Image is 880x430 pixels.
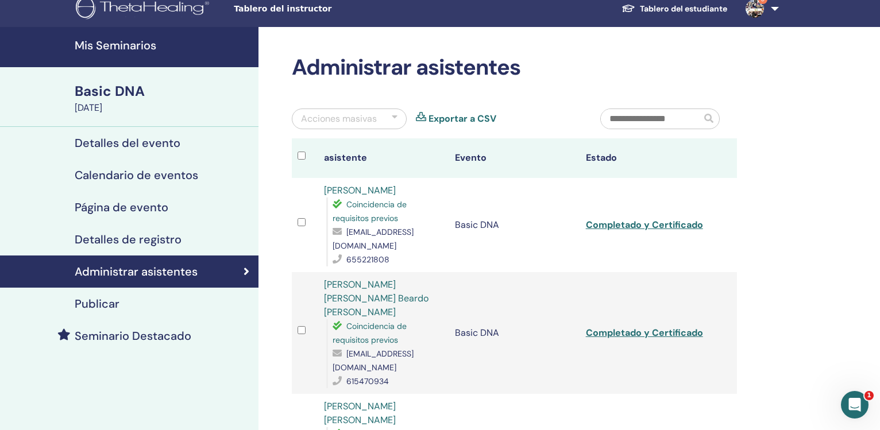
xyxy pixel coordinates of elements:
span: Coincidencia de requisitos previos [333,199,407,223]
span: [EMAIL_ADDRESS][DOMAIN_NAME] [333,348,414,373]
h4: Mis Seminarios [75,38,252,52]
th: Evento [449,138,580,178]
h4: Calendario de eventos [75,168,198,182]
span: Tablero del instructor [234,3,406,15]
div: Acciones masivas [301,112,377,126]
h4: Administrar asistentes [75,265,198,278]
span: 1 [864,391,874,400]
td: Basic DNA [449,272,580,394]
iframe: Intercom live chat [841,391,869,419]
h4: Detalles del evento [75,136,180,150]
h4: Publicar [75,297,119,311]
span: 655221808 [346,254,389,265]
h4: Detalles de registro [75,233,182,246]
a: Completado y Certificado [586,327,703,339]
td: Basic DNA [449,178,580,272]
img: graduation-cap-white.svg [622,3,635,13]
h4: Página de evento [75,200,168,214]
a: [PERSON_NAME] [PERSON_NAME] Beardo [PERSON_NAME] [324,278,429,318]
span: 615470934 [346,376,389,386]
a: Completado y Certificado [586,219,703,231]
span: [EMAIL_ADDRESS][DOMAIN_NAME] [333,227,414,251]
h4: Seminario Destacado [75,329,191,343]
a: [PERSON_NAME] [PERSON_NAME] [324,400,396,426]
div: [DATE] [75,101,252,115]
span: Coincidencia de requisitos previos [333,321,407,345]
th: Estado [580,138,711,178]
th: asistente [318,138,449,178]
a: Exportar a CSV [429,112,496,126]
h2: Administrar asistentes [292,55,737,81]
a: [PERSON_NAME] [324,184,396,196]
div: Basic DNA [75,82,252,101]
a: Basic DNA[DATE] [68,82,258,115]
